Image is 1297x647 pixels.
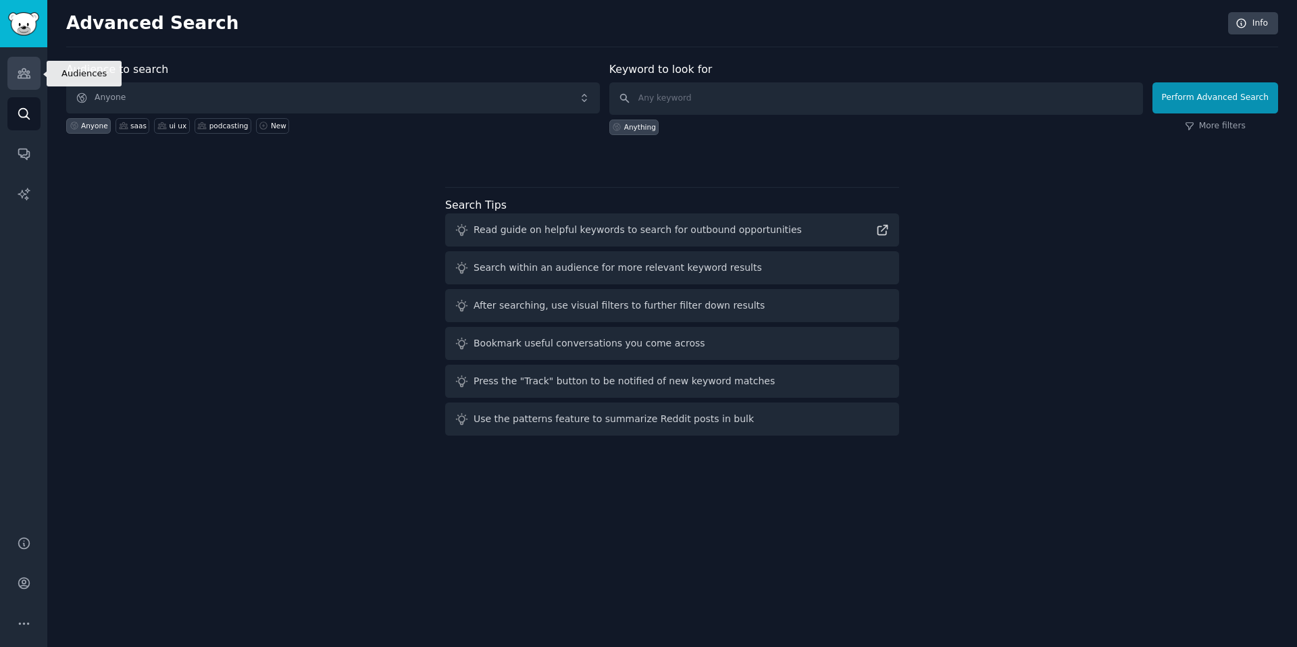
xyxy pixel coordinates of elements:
h2: Advanced Search [66,13,1221,34]
a: New [256,118,289,134]
div: podcasting [209,121,249,130]
div: Search within an audience for more relevant keyword results [474,261,762,275]
button: Anyone [66,82,600,113]
img: GummySearch logo [8,12,39,36]
div: Read guide on helpful keywords to search for outbound opportunities [474,223,802,237]
div: Press the "Track" button to be notified of new keyword matches [474,374,775,388]
label: Audience to search [66,63,168,76]
div: Anything [624,122,656,132]
div: Anyone [81,121,108,130]
div: After searching, use visual filters to further filter down results [474,299,765,313]
button: Perform Advanced Search [1152,82,1278,113]
input: Any keyword [609,82,1143,115]
label: Keyword to look for [609,63,713,76]
div: ui ux [169,121,186,130]
div: Use the patterns feature to summarize Reddit posts in bulk [474,412,754,426]
div: saas [130,121,147,130]
label: Search Tips [445,199,507,211]
div: Bookmark useful conversations you come across [474,336,705,351]
a: More filters [1185,120,1246,132]
a: Info [1228,12,1278,35]
div: New [271,121,286,130]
